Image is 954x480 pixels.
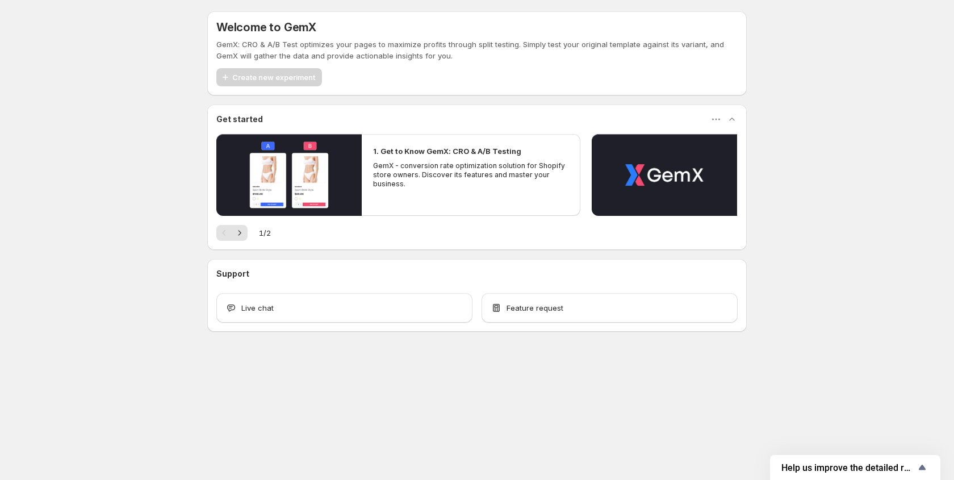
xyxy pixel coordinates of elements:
[216,134,362,216] button: Play video
[241,302,274,314] span: Live chat
[232,225,248,241] button: Next
[216,268,249,279] h3: Support
[216,225,248,241] nav: Pagination
[592,134,737,216] button: Play video
[259,227,271,239] span: 1 / 2
[216,20,316,34] h5: Welcome to GemX
[781,462,915,473] span: Help us improve the detailed report for A/B campaigns
[373,145,521,157] h2: 1. Get to Know GemX: CRO & A/B Testing
[781,461,929,474] button: Show survey - Help us improve the detailed report for A/B campaigns
[216,114,263,125] h3: Get started
[507,302,563,314] span: Feature request
[216,39,738,61] p: GemX: CRO & A/B Test optimizes your pages to maximize profits through split testing. Simply test ...
[373,161,568,189] p: GemX - conversion rate optimization solution for Shopify store owners. Discover its features and ...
